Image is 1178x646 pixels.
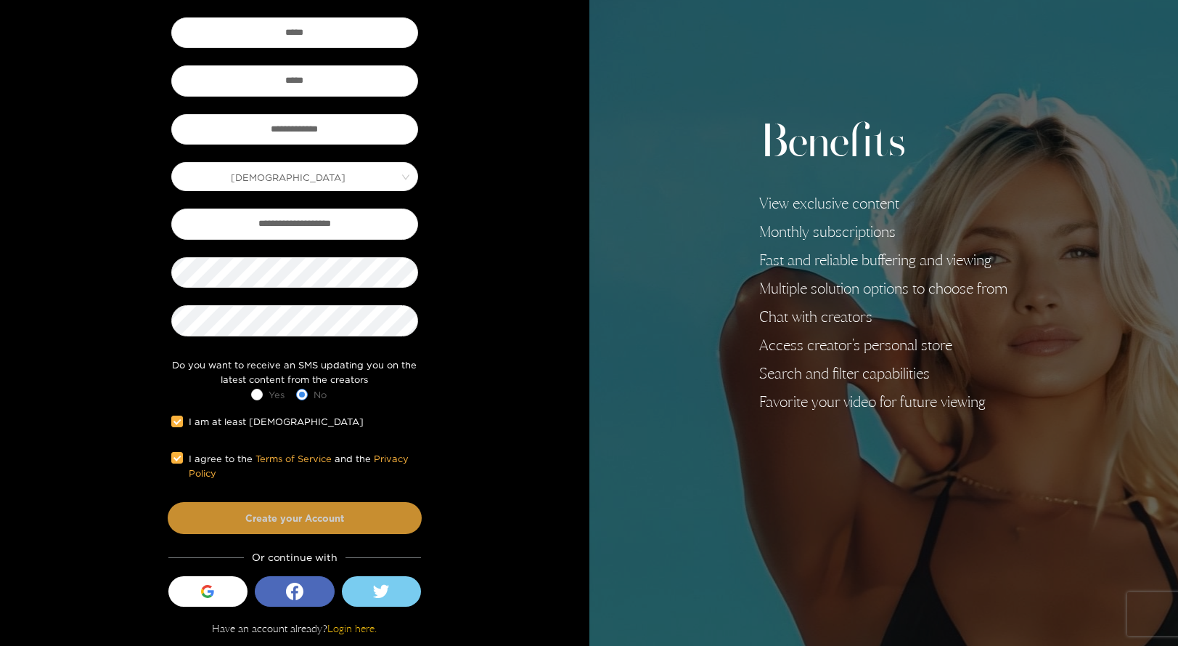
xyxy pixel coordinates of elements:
a: Terms of Service [255,453,332,464]
li: Search and filter capabilities [759,365,1007,382]
li: Monthly subscriptions [759,223,1007,241]
li: Multiple solution options to choose from [759,280,1007,297]
span: Male [172,166,417,187]
button: Create your Account [168,502,422,534]
li: Favorite your video for future viewing [759,393,1007,411]
li: Fast and reliable buffering and viewing [759,251,1007,269]
li: Access creator's personal store [759,336,1007,354]
span: I am at least [DEMOGRAPHIC_DATA] [183,414,369,429]
h2: Benefits [759,116,1007,171]
div: Do you want to receive an SMS updating you on the latest content from the creators [168,358,422,387]
p: Have an account already? [212,621,377,636]
li: View exclusive content [759,195,1007,212]
div: Or continue with [168,549,422,565]
a: Login here. [327,622,377,634]
span: No [308,387,332,402]
span: Yes [263,387,290,402]
li: Chat with creators [759,308,1007,326]
span: I agree to the and the [183,451,418,481]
